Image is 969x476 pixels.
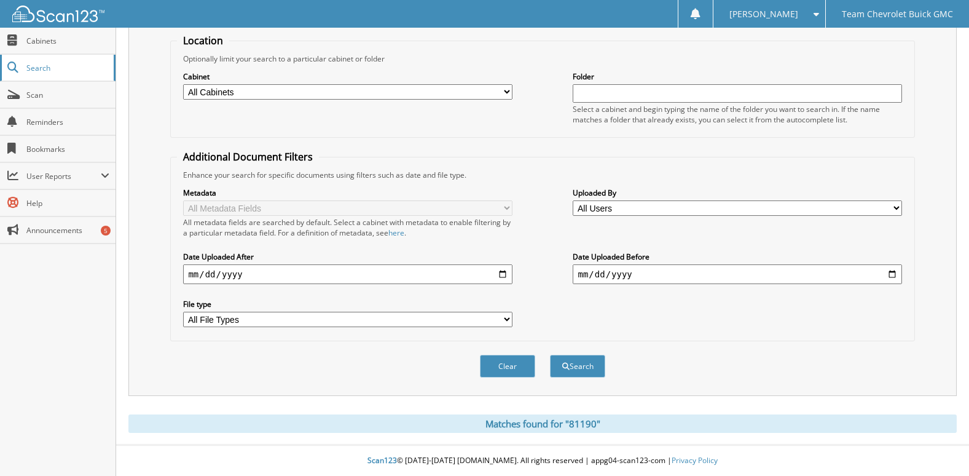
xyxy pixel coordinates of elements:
[550,355,605,378] button: Search
[26,117,109,127] span: Reminders
[26,144,109,154] span: Bookmarks
[177,150,319,164] legend: Additional Document Filters
[573,188,901,198] label: Uploaded By
[183,299,512,309] label: File type
[367,455,397,466] span: Scan123
[101,226,111,236] div: 5
[26,171,101,181] span: User Reports
[177,54,908,64] div: Optionally limit your search to a particular cabinet or folder
[672,455,718,466] a: Privacy Policy
[177,170,908,180] div: Enhance your search for specific documents using filters such as date and file type.
[26,225,109,236] span: Announcements
[183,188,512,198] label: Metadata
[26,198,109,208] span: Help
[116,446,969,476] div: © [DATE]-[DATE] [DOMAIN_NAME]. All rights reserved | appg04-scan123-com |
[183,217,512,238] div: All metadata fields are searched by default. Select a cabinet with metadata to enable filtering b...
[729,10,798,18] span: [PERSON_NAME]
[183,252,512,262] label: Date Uploaded After
[26,90,109,100] span: Scan
[26,63,108,73] span: Search
[183,264,512,284] input: start
[26,36,109,46] span: Cabinets
[573,264,901,284] input: end
[908,417,969,476] iframe: Chat Widget
[12,6,104,22] img: scan123-logo-white.svg
[388,228,404,238] a: here
[183,71,512,82] label: Cabinet
[842,10,953,18] span: Team Chevrolet Buick GMC
[573,71,901,82] label: Folder
[573,104,901,125] div: Select a cabinet and begin typing the name of the folder you want to search in. If the name match...
[177,34,229,47] legend: Location
[573,252,901,262] label: Date Uploaded Before
[480,355,535,378] button: Clear
[128,415,957,433] div: Matches found for "81190"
